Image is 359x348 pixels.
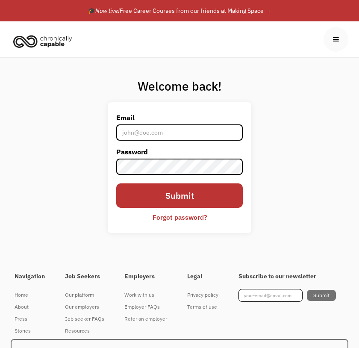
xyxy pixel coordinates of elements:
h4: Navigation [15,273,45,280]
a: Work with us [124,289,167,301]
a: About [15,301,45,313]
a: Forgot password? [146,210,213,224]
div: Press [15,314,45,324]
div: Forgot password? [153,212,207,222]
h1: Welcome back! [108,79,251,94]
div: Job seeker FAQs [65,314,104,324]
form: Email Form 2 [116,111,243,224]
h4: Legal [187,273,218,280]
a: Employer FAQs [124,301,167,313]
a: Press [15,313,45,325]
div: menu [324,27,348,52]
div: Stories [15,326,45,336]
div: Employer FAQs [124,302,167,312]
a: Our employers [65,301,104,313]
div: Refer an employer [124,314,167,324]
h4: Subscribe to our newsletter [238,273,336,280]
input: your-email@email.com [238,289,303,302]
a: Job seeker FAQs [65,313,104,325]
div: Work with us [124,290,167,300]
div: 🎓 Free Career Courses from our friends at Making Space → [88,6,271,16]
div: Home [15,290,45,300]
a: Terms of use [187,301,218,313]
div: Our platform [65,290,104,300]
form: Footer Newsletter [238,289,336,302]
div: Privacy policy [187,290,218,300]
a: Home [15,289,45,301]
h4: Job Seekers [65,273,104,280]
div: Terms of use [187,302,218,312]
a: Refer an employer [124,313,167,325]
a: Our platform [65,289,104,301]
h4: Employers [124,273,167,280]
a: Stories [15,325,45,337]
label: Email [116,111,243,124]
label: Password [116,145,243,159]
input: Submit [116,183,243,208]
div: Resources [65,326,104,336]
img: Chronically Capable logo [11,32,75,50]
a: Privacy policy [187,289,218,301]
input: Submit [307,290,336,301]
input: john@doe.com [116,124,243,141]
a: Resources [65,325,104,337]
a: home [11,32,79,50]
div: Our employers [65,302,104,312]
div: About [15,302,45,312]
em: Now live! [95,7,120,15]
